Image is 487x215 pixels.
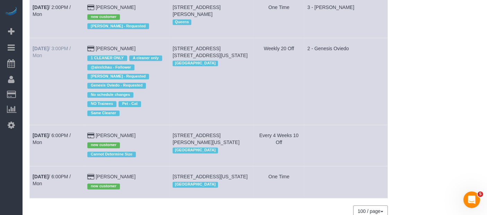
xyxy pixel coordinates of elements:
span: A cleaner only [129,55,162,61]
span: Genesis Oviedo - Requested [87,83,146,88]
a: [DATE]/ 3:00PM / Mon [33,46,71,58]
i: Credit Card Payment [87,174,94,179]
span: new customer [87,183,120,189]
span: [GEOGRAPHIC_DATA] [173,182,218,187]
td: Customer [85,125,170,166]
a: [DATE]/ 2:00PM / Mon [33,5,71,17]
span: new customer [87,142,120,148]
span: [STREET_ADDRESS] [STREET_ADDRESS][US_STATE] [173,46,248,58]
span: Queens [173,19,191,25]
a: [PERSON_NAME] [96,133,136,138]
span: [STREET_ADDRESS][PERSON_NAME][US_STATE] [173,133,240,145]
i: Credit Card Payment [87,5,94,10]
i: Credit Card Payment [87,133,94,138]
a: [DATE]/ 6:00PM / Mon [33,174,71,186]
td: Assigned to [304,125,388,166]
td: Customer [85,166,170,198]
b: [DATE] [33,133,49,138]
span: new customer [87,14,120,20]
td: Schedule date [30,38,85,125]
a: [PERSON_NAME] [96,174,136,179]
td: Customer [85,38,170,125]
span: @alexlchau - Follower [87,64,134,70]
td: Assigned to [304,38,388,125]
a: [PERSON_NAME] [96,5,136,10]
span: [STREET_ADDRESS][US_STATE] [173,174,248,179]
span: 1 CLEANER ONLY [87,55,127,61]
div: Location [173,180,251,189]
b: [DATE] [33,46,49,51]
td: Frequency [253,38,304,125]
span: [GEOGRAPHIC_DATA] [173,147,218,153]
span: Pet - Cat [119,101,141,107]
td: Frequency [253,125,304,166]
td: Service location [169,125,253,166]
span: [STREET_ADDRESS][PERSON_NAME] [173,5,220,17]
span: [PERSON_NAME] - Requested [87,74,149,79]
span: 5 [478,191,483,197]
a: [DATE]/ 6:00PM / Mon [33,133,71,145]
div: Location [173,146,251,155]
td: Service location [169,166,253,198]
span: Same Cleaner [87,110,120,116]
td: Assigned to [304,166,388,198]
span: NO Trainees [87,101,116,107]
iframe: Intercom live chat [463,191,480,208]
td: Schedule date [30,166,85,198]
span: Cannot Determine Size [87,152,136,157]
b: [DATE] [33,5,49,10]
td: Service location [169,38,253,125]
a: [PERSON_NAME] [96,46,136,51]
img: Automaid Logo [4,7,18,17]
span: No schedule changes [87,92,133,98]
b: [DATE] [33,174,49,179]
td: Frequency [253,166,304,198]
div: Location [173,18,251,27]
span: [GEOGRAPHIC_DATA] [173,61,218,66]
span: [PERSON_NAME] - Requested [87,23,149,29]
i: Credit Card Payment [87,46,94,51]
div: Location [173,59,251,68]
td: Schedule date [30,125,85,166]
